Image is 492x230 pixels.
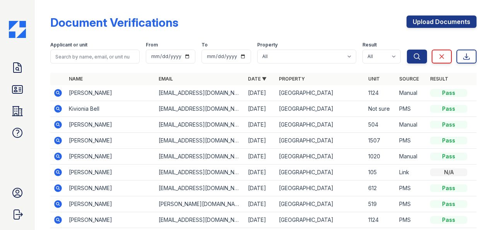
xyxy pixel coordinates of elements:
td: [GEOGRAPHIC_DATA] [276,133,365,149]
a: Result [430,76,448,82]
div: Pass [430,216,467,224]
td: PMS [396,196,427,212]
td: [DATE] [245,117,276,133]
div: Document Verifications [50,15,178,29]
label: Result [362,42,377,48]
td: [DATE] [245,165,276,180]
td: PMS [396,212,427,228]
td: Manual [396,117,427,133]
label: From [146,42,158,48]
td: Link [396,165,427,180]
td: [GEOGRAPHIC_DATA] [276,196,365,212]
a: Property [279,76,305,82]
td: 504 [365,117,396,133]
td: 1507 [365,133,396,149]
td: 1124 [365,85,396,101]
td: [EMAIL_ADDRESS][DOMAIN_NAME] [155,212,245,228]
div: Pass [430,200,467,208]
td: [GEOGRAPHIC_DATA] [276,117,365,133]
td: [PERSON_NAME] [66,180,155,196]
td: Manual [396,149,427,165]
div: Pass [430,184,467,192]
td: [GEOGRAPHIC_DATA] [276,101,365,117]
td: [PERSON_NAME] [66,196,155,212]
td: [PERSON_NAME] [66,117,155,133]
td: Not sure [365,101,396,117]
td: Kivionia Bell [66,101,155,117]
label: Applicant or unit [50,42,87,48]
td: 1020 [365,149,396,165]
img: CE_Icon_Blue-c292c112584629df590d857e76928e9f676e5b41ef8f769ba2f05ee15b207248.png [9,21,26,38]
a: Unit [368,76,380,82]
td: [EMAIL_ADDRESS][DOMAIN_NAME] [155,133,245,149]
a: Name [69,76,83,82]
input: Search by name, email, or unit number [50,50,140,64]
div: Pass [430,105,467,113]
td: [PERSON_NAME][DOMAIN_NAME][EMAIL_ADDRESS][PERSON_NAME][DOMAIN_NAME] [155,196,245,212]
td: [GEOGRAPHIC_DATA] [276,165,365,180]
td: [EMAIL_ADDRESS][DOMAIN_NAME] [155,165,245,180]
td: 1124 [365,212,396,228]
a: Source [399,76,419,82]
td: [EMAIL_ADDRESS][DOMAIN_NAME] [155,117,245,133]
div: Pass [430,121,467,129]
td: PMS [396,101,427,117]
td: [PERSON_NAME] [66,212,155,228]
div: N/A [430,168,467,176]
td: [DATE] [245,196,276,212]
td: PMS [396,133,427,149]
td: [EMAIL_ADDRESS][DOMAIN_NAME] [155,180,245,196]
td: [DATE] [245,133,276,149]
td: [EMAIL_ADDRESS][DOMAIN_NAME] [155,85,245,101]
td: [EMAIL_ADDRESS][DOMAIN_NAME] [155,101,245,117]
td: [EMAIL_ADDRESS][DOMAIN_NAME] [155,149,245,165]
td: [PERSON_NAME] [66,85,155,101]
td: [GEOGRAPHIC_DATA] [276,149,365,165]
div: Pass [430,137,467,144]
div: Pass [430,89,467,97]
td: [DATE] [245,180,276,196]
td: [PERSON_NAME] [66,165,155,180]
td: 519 [365,196,396,212]
a: Date ▼ [248,76,266,82]
td: [GEOGRAPHIC_DATA] [276,85,365,101]
td: [DATE] [245,85,276,101]
a: Email [159,76,173,82]
label: Property [257,42,278,48]
td: [PERSON_NAME] [66,133,155,149]
td: [DATE] [245,149,276,165]
td: [DATE] [245,101,276,117]
td: [GEOGRAPHIC_DATA] [276,180,365,196]
div: Pass [430,153,467,160]
td: Manual [396,85,427,101]
td: [DATE] [245,212,276,228]
td: [GEOGRAPHIC_DATA] [276,212,365,228]
a: Upload Documents [407,15,477,28]
td: 105 [365,165,396,180]
td: 612 [365,180,396,196]
td: [PERSON_NAME] [66,149,155,165]
td: PMS [396,180,427,196]
label: To [202,42,208,48]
